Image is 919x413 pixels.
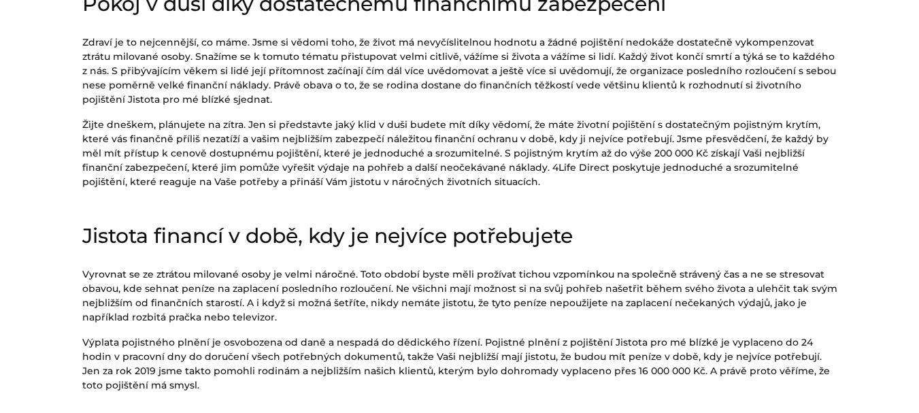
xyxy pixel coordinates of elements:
[82,35,837,107] p: Zdraví je to nejcennější, co máme. Jsme si vědomi toho, že život má nevyčíslitelnou hodnotu a žád...
[82,267,837,325] p: Vyrovnat se ze ztrátou milované osoby je velmi náročné. Toto období byste měli prožívat tichou vz...
[82,224,837,248] h2: Jistota financí v době, kdy je nejvíce potřebujete
[82,118,837,189] p: Žijte dneškem, plánujete na zítra. Jen si představte jaký klid v duši budete mít díky vědomí, že ...
[82,335,837,393] p: Výplata pojistného plnění je osvobozena od daně a nespadá do dědického řízení. Pojistné plnění z ...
